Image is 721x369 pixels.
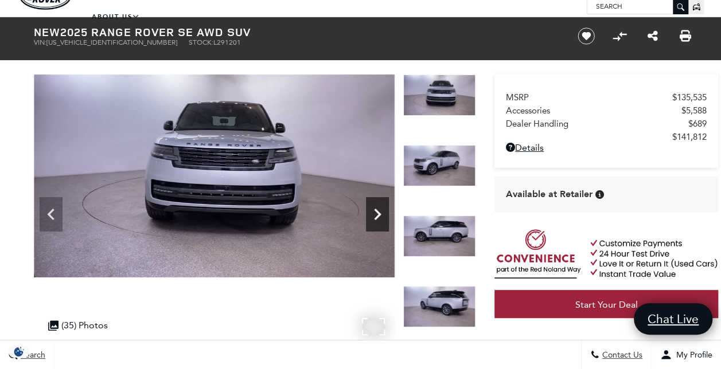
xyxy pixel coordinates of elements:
[34,74,395,277] img: New 2025 Hakuba Silver Land Rover SE image 3
[403,145,476,186] img: New 2025 Hakuba Silver Land Rover SE image 4
[494,290,718,320] a: Start Your Deal
[506,92,707,103] a: MSRP $135,535
[599,350,642,360] span: Contact Us
[34,24,60,40] strong: New
[575,299,638,310] span: Start Your Deal
[506,105,707,116] a: Accessories $5,588
[647,29,657,43] a: Share this New 2025 Range Rover SE AWD SUV
[506,119,688,129] span: Dealer Handling
[403,74,476,116] img: New 2025 Hakuba Silver Land Rover SE image 3
[574,27,599,45] button: Save vehicle
[506,188,593,201] span: Available at Retailer
[189,38,213,46] span: Stock:
[91,7,141,27] a: About Us
[40,197,63,231] div: Previous
[366,197,389,231] div: Next
[34,26,559,38] h1: 2025 Range Rover SE AWD SUV
[672,92,707,103] span: $135,535
[6,346,32,358] section: Click to Open Cookie Consent Modal
[681,105,707,116] span: $5,588
[642,311,704,327] span: Chat Live
[634,303,712,335] a: Chat Live
[506,132,707,142] a: $141,812
[595,190,604,199] div: Vehicle is in stock and ready for immediate delivery. Due to demand, availability is subject to c...
[672,350,712,360] span: My Profile
[506,92,672,103] span: MSRP
[688,119,707,129] span: $689
[42,314,114,336] div: (35) Photos
[506,105,681,116] span: Accessories
[46,38,177,46] span: [US_VEHICLE_IDENTIFICATION_NUMBER]
[652,340,721,369] button: Open user profile menu
[506,119,707,129] a: Dealer Handling $689
[403,286,476,327] img: New 2025 Hakuba Silver Land Rover SE image 6
[403,215,476,257] img: New 2025 Hakuba Silver Land Rover SE image 5
[680,29,691,43] a: Print this New 2025 Range Rover SE AWD SUV
[672,132,707,142] span: $141,812
[34,38,46,46] span: VIN:
[6,346,32,358] img: Opt-Out Icon
[506,142,707,153] a: Details
[611,28,628,45] button: Compare Vehicle
[213,38,241,46] span: L291201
